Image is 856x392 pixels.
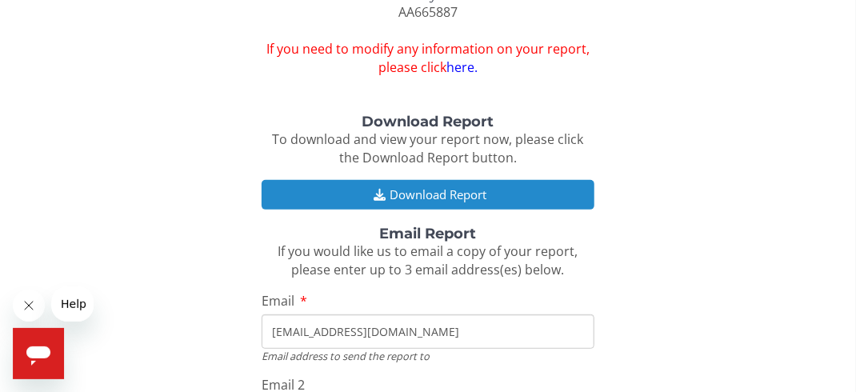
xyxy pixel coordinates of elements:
iframe: Close message [13,290,45,322]
strong: Download Report [362,113,494,130]
iframe: Message from company [51,286,94,322]
iframe: Button to launch messaging window [13,328,64,379]
span: If you need to modify any information on your report, please click [262,40,594,77]
span: To download and view your report now, please click the Download Report button. [273,130,584,166]
span: Email [262,292,294,310]
strong: Email Report [380,225,477,242]
a: here. [446,58,478,76]
span: If you would like us to email a copy of your report, please enter up to 3 email address(es) below. [278,242,578,278]
span: AA665887 [398,3,458,21]
div: Email address to send the report to [262,349,594,363]
button: Download Report [262,180,594,210]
